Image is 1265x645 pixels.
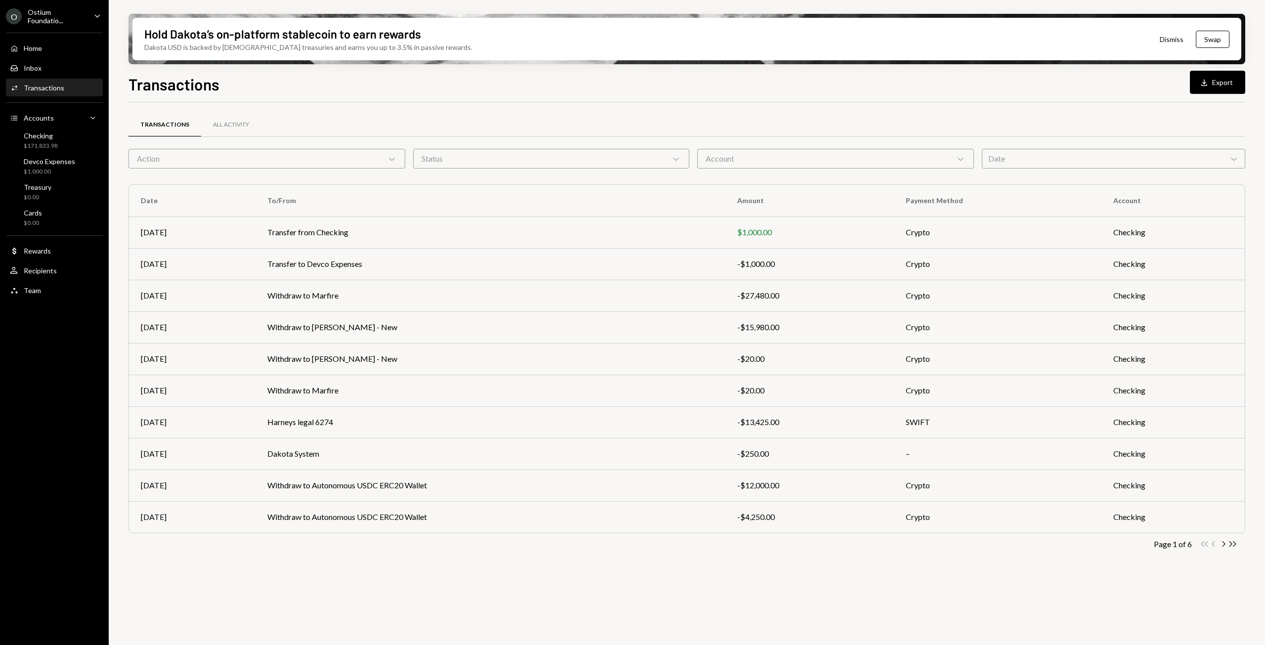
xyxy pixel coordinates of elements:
div: Transactions [24,84,64,92]
div: All Activity [213,121,249,129]
td: Checking [1101,470,1245,501]
a: Home [6,39,103,57]
div: Date [982,149,1246,169]
td: Checking [1101,248,1245,280]
th: Account [1101,185,1245,216]
a: Team [6,281,103,299]
td: Withdraw to Marfire [255,280,725,311]
a: Inbox [6,59,103,77]
td: Checking [1101,438,1245,470]
td: Withdraw to Marfire [255,375,725,406]
td: Crypto [894,280,1101,311]
div: -$250.00 [737,448,882,460]
div: $0.00 [24,193,51,202]
div: Hold Dakota’s on-platform stablecoin to earn rewards [144,26,421,42]
div: [DATE] [141,258,244,270]
div: [DATE] [141,416,244,428]
td: Withdraw to [PERSON_NAME] - New [255,343,725,375]
div: [DATE] [141,321,244,333]
div: [DATE] [141,385,244,396]
a: Checking$171,833.98 [6,129,103,152]
button: Export [1190,71,1245,94]
th: Date [129,185,255,216]
div: $1,000.00 [737,226,882,238]
td: Crypto [894,248,1101,280]
div: -$20.00 [737,385,882,396]
a: Devco Expenses$1,000.00 [6,154,103,178]
td: Withdraw to [PERSON_NAME] - New [255,311,725,343]
td: Crypto [894,311,1101,343]
div: -$12,000.00 [737,479,882,491]
div: Cards [24,209,42,217]
div: O [6,8,22,24]
td: Dakota System [255,438,725,470]
div: Home [24,44,42,52]
div: [DATE] [141,290,244,301]
div: $0.00 [24,219,42,227]
a: Accounts [6,109,103,127]
td: Transfer from Checking [255,216,725,248]
a: All Activity [201,112,261,137]
div: Recipients [24,266,57,275]
td: Withdraw to Autonomous USDC ERC20 Wallet [255,501,725,533]
div: Devco Expenses [24,157,75,166]
div: Team [24,286,41,295]
div: Account [697,149,974,169]
div: [DATE] [141,448,244,460]
td: SWIFT [894,406,1101,438]
div: Inbox [24,64,42,72]
td: Checking [1101,406,1245,438]
td: Checking [1101,501,1245,533]
div: Treasury [24,183,51,191]
a: Transactions [128,112,201,137]
td: Checking [1101,216,1245,248]
a: Transactions [6,79,103,96]
div: Accounts [24,114,54,122]
div: Status [413,149,690,169]
div: -$13,425.00 [737,416,882,428]
div: Ostium Foundatio... [28,8,86,25]
th: To/From [255,185,725,216]
a: Cards$0.00 [6,206,103,229]
th: Payment Method [894,185,1101,216]
div: -$1,000.00 [737,258,882,270]
div: Dakota USD is backed by [DEMOGRAPHIC_DATA] treasuries and earns you up to 3.5% in passive rewards. [144,42,472,52]
div: [DATE] [141,226,244,238]
td: Crypto [894,501,1101,533]
td: Harneys legal 6274 [255,406,725,438]
td: Withdraw to Autonomous USDC ERC20 Wallet [255,470,725,501]
div: -$20.00 [737,353,882,365]
button: Dismiss [1147,28,1196,51]
div: -$27,480.00 [737,290,882,301]
div: Page 1 of 6 [1154,539,1192,549]
div: -$4,250.00 [737,511,882,523]
th: Amount [725,185,894,216]
td: Crypto [894,343,1101,375]
td: Crypto [894,216,1101,248]
td: Crypto [894,375,1101,406]
div: Action [128,149,405,169]
td: Crypto [894,470,1101,501]
a: Rewards [6,242,103,259]
div: -$15,980.00 [737,321,882,333]
div: [DATE] [141,479,244,491]
td: – [894,438,1101,470]
div: [DATE] [141,353,244,365]
td: Transfer to Devco Expenses [255,248,725,280]
div: Checking [24,131,58,140]
td: Checking [1101,375,1245,406]
div: Rewards [24,247,51,255]
td: Checking [1101,280,1245,311]
button: Swap [1196,31,1229,48]
td: Checking [1101,311,1245,343]
a: Recipients [6,261,103,279]
div: Transactions [140,121,189,129]
h1: Transactions [128,74,219,94]
div: $171,833.98 [24,142,58,150]
a: Treasury$0.00 [6,180,103,204]
div: $1,000.00 [24,168,75,176]
div: [DATE] [141,511,244,523]
td: Checking [1101,343,1245,375]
